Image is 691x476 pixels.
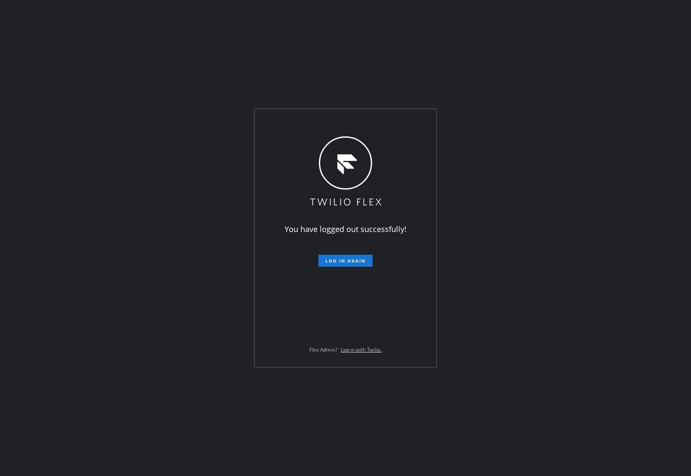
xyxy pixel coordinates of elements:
span: You have logged out successfully! [285,224,406,234]
span: Log in again [325,258,366,264]
a: Log in with Twilio. [341,346,382,353]
span: Flex Admin? [309,346,337,353]
button: Log in again [318,255,373,267]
